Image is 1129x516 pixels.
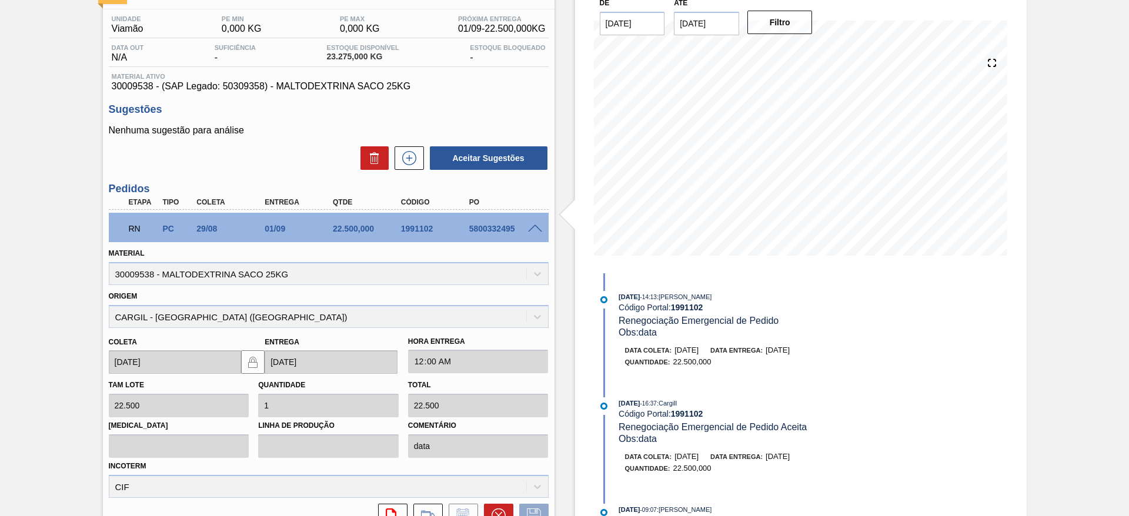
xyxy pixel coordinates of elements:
input: dd/mm/yyyy [674,12,739,35]
span: PE MIN [222,15,262,22]
label: Hora Entrega [408,333,549,350]
span: - 09:07 [640,507,657,513]
span: Data entrega: [710,347,763,354]
h3: Pedidos [109,183,549,195]
span: Renegociação Emergencial de Pedido [619,316,779,326]
span: Material ativo [112,73,546,80]
div: Em renegociação [126,216,161,242]
span: 30009538 - (SAP Legado: 50309358) - MALTODEXTRINA SACO 25KG [112,81,546,92]
div: Etapa [126,198,161,206]
label: Origem [109,292,138,300]
span: Data coleta: [625,453,672,460]
div: Entrega [262,198,338,206]
img: locked [246,355,260,369]
label: Material [109,249,145,257]
input: dd/mm/yyyy [109,350,242,374]
div: N/A [109,44,147,63]
span: Quantidade : [625,358,670,366]
img: atual [600,509,607,516]
div: Pedido de Compra [159,224,195,233]
label: Total [408,381,431,389]
span: Quantidade : [625,465,670,472]
input: dd/mm/yyyy [265,350,398,374]
span: [DATE] [619,400,640,407]
span: [DATE] [674,452,699,461]
label: Coleta [109,338,137,346]
p: Nenhuma sugestão para análise [109,125,549,136]
div: 29/08/2025 [193,224,270,233]
span: - 16:37 [640,400,657,407]
span: [DATE] [766,346,790,354]
label: Quantidade [258,381,305,389]
span: : [PERSON_NAME] [657,293,712,300]
span: : Cargill [657,400,677,407]
div: Código [398,198,475,206]
div: 01/09/2025 [262,224,338,233]
span: - 14:13 [640,294,657,300]
span: Estoque Bloqueado [470,44,545,51]
div: - [467,44,548,63]
label: Entrega [265,338,299,346]
label: Tam lote [109,381,144,389]
div: PO [466,198,543,206]
div: Qtde [330,198,406,206]
span: Viamão [112,24,143,34]
p: RN [129,224,158,233]
strong: 1991102 [671,409,703,418]
div: Código Portal: [619,303,898,312]
button: Aceitar Sugestões [430,146,547,170]
span: Obs: data [619,434,657,444]
div: - [212,44,259,63]
div: Aceitar Sugestões [424,145,549,171]
span: 0,000 KG [222,24,262,34]
span: 22.500,000 [673,464,712,473]
span: Próxima Entrega [458,15,546,22]
span: 22.500,000 [673,357,712,366]
span: 23.275,000 KG [327,52,399,61]
div: Tipo [159,198,195,206]
img: atual [600,403,607,410]
span: Renegociação Emergencial de Pedido Aceita [619,422,807,432]
span: [DATE] [619,506,640,513]
div: 22.500,000 [330,224,406,233]
label: Linha de Produção [258,417,399,434]
div: Nova sugestão [389,146,424,170]
label: Incoterm [109,462,146,470]
input: dd/mm/yyyy [600,12,665,35]
img: atual [600,296,607,303]
h3: Sugestões [109,103,549,116]
span: PE MAX [340,15,380,22]
span: 0,000 KG [340,24,380,34]
span: Data coleta: [625,347,672,354]
span: [DATE] [619,293,640,300]
span: Unidade [112,15,143,22]
span: : [PERSON_NAME] [657,506,712,513]
div: Código Portal: [619,409,898,418]
span: 01/09 - 22.500,000 KG [458,24,546,34]
div: Coleta [193,198,270,206]
button: Filtro [747,11,813,34]
label: [MEDICAL_DATA] [109,417,249,434]
span: Obs: data [619,327,657,337]
span: [DATE] [674,346,699,354]
span: Data out [112,44,144,51]
div: 5800332495 [466,224,543,233]
span: Estoque Disponível [327,44,399,51]
div: 1991102 [398,224,475,233]
label: Comentário [408,417,549,434]
button: locked [241,350,265,374]
div: Excluir Sugestões [355,146,389,170]
span: Suficiência [215,44,256,51]
strong: 1991102 [671,303,703,312]
span: Data entrega: [710,453,763,460]
span: [DATE] [766,452,790,461]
